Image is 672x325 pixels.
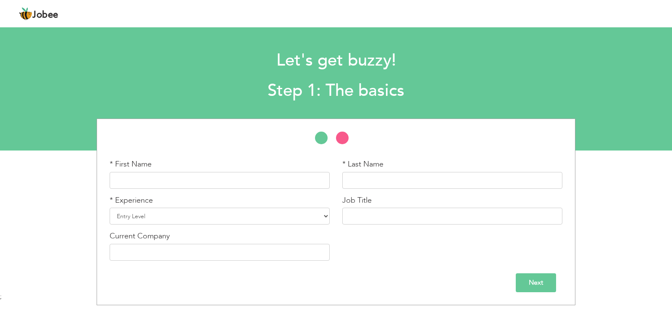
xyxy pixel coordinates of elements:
[342,195,372,206] label: Job Title
[110,231,170,242] label: Current Company
[32,11,58,20] span: Jobee
[19,7,32,21] img: jobee.io
[110,195,153,206] label: * Experience
[90,50,582,71] h1: Let's get buzzy!
[342,159,383,170] label: * Last Name
[90,80,582,102] h2: Step 1: The basics
[516,273,556,292] input: Next
[110,159,152,170] label: * First Name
